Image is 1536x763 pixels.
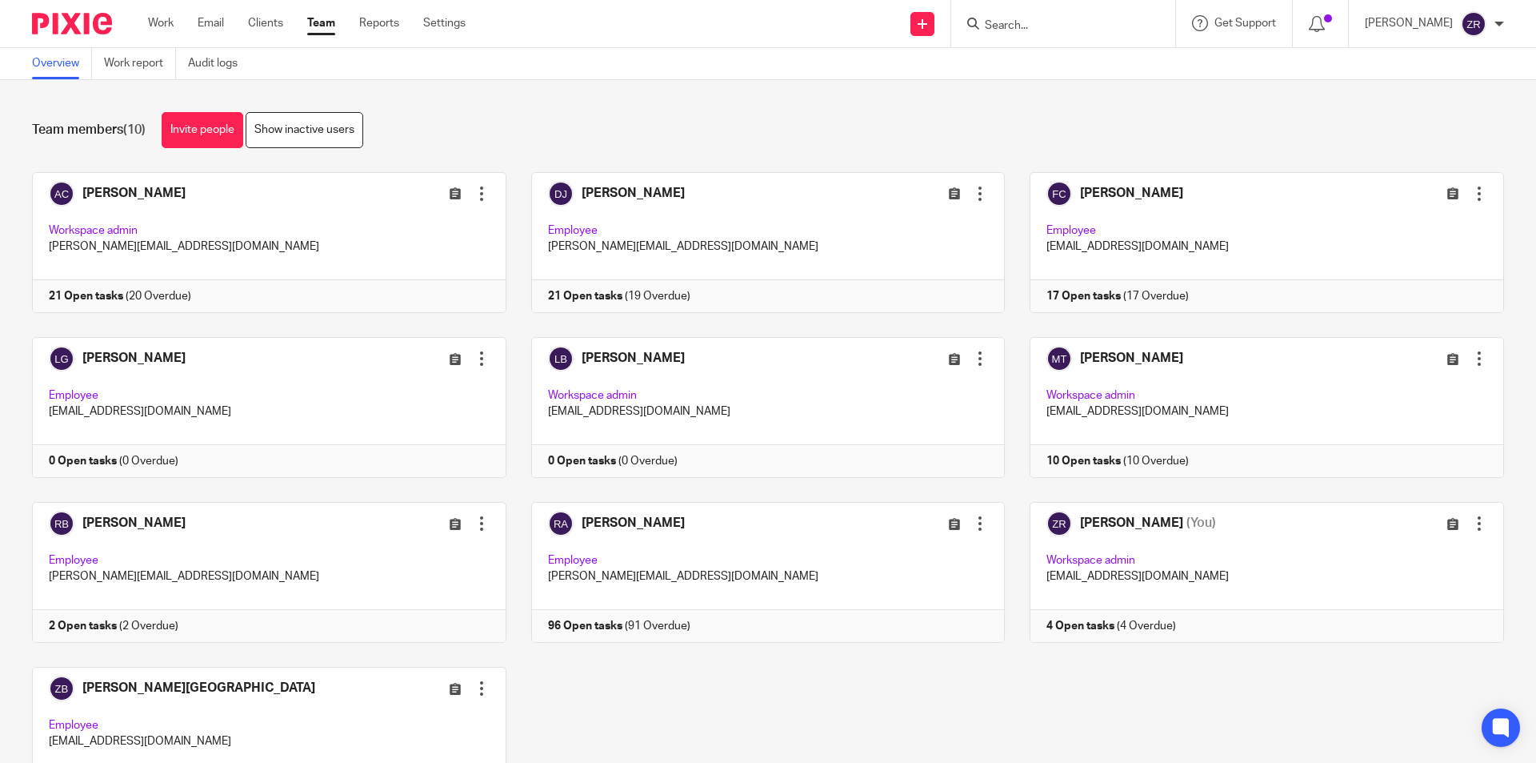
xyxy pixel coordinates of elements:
[1461,11,1486,37] img: svg%3E
[248,15,283,31] a: Clients
[32,13,112,34] img: Pixie
[1365,15,1453,31] p: [PERSON_NAME]
[983,19,1127,34] input: Search
[198,15,224,31] a: Email
[32,48,92,79] a: Overview
[307,15,335,31] a: Team
[1214,18,1276,29] span: Get Support
[359,15,399,31] a: Reports
[162,112,243,148] a: Invite people
[123,123,146,136] span: (10)
[246,112,363,148] a: Show inactive users
[104,48,176,79] a: Work report
[32,122,146,139] h1: Team members
[423,15,466,31] a: Settings
[188,48,250,79] a: Audit logs
[148,15,174,31] a: Work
